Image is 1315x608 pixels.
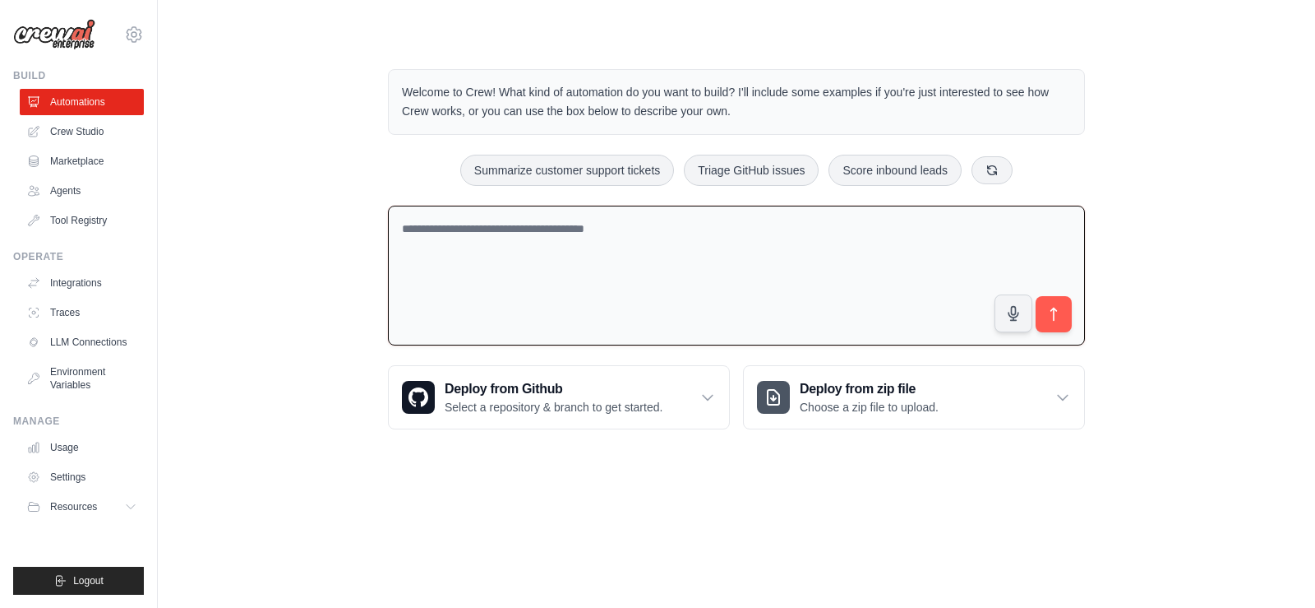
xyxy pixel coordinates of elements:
[13,69,144,82] div: Build
[13,567,144,595] button: Logout
[20,299,144,326] a: Traces
[828,155,962,186] button: Score inbound leads
[684,155,819,186] button: Triage GitHub issues
[20,178,144,204] a: Agents
[13,250,144,263] div: Operate
[50,500,97,513] span: Resources
[20,148,144,174] a: Marketplace
[20,434,144,461] a: Usage
[20,89,144,115] a: Automations
[20,207,144,234] a: Tool Registry
[800,379,939,399] h3: Deploy from zip file
[20,118,144,145] a: Crew Studio
[445,379,662,399] h3: Deploy from Github
[13,19,95,50] img: Logo
[20,270,144,296] a: Integrations
[20,329,144,355] a: LLM Connections
[460,155,674,186] button: Summarize customer support tickets
[800,399,939,415] p: Choose a zip file to upload.
[20,359,144,398] a: Environment Variables
[445,399,662,415] p: Select a repository & branch to get started.
[13,415,144,428] div: Manage
[73,574,104,587] span: Logout
[20,464,144,490] a: Settings
[1233,529,1315,608] iframe: Chat Widget
[20,494,144,520] button: Resources
[402,83,1071,121] p: Welcome to Crew! What kind of automation do you want to build? I'll include some examples if you'...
